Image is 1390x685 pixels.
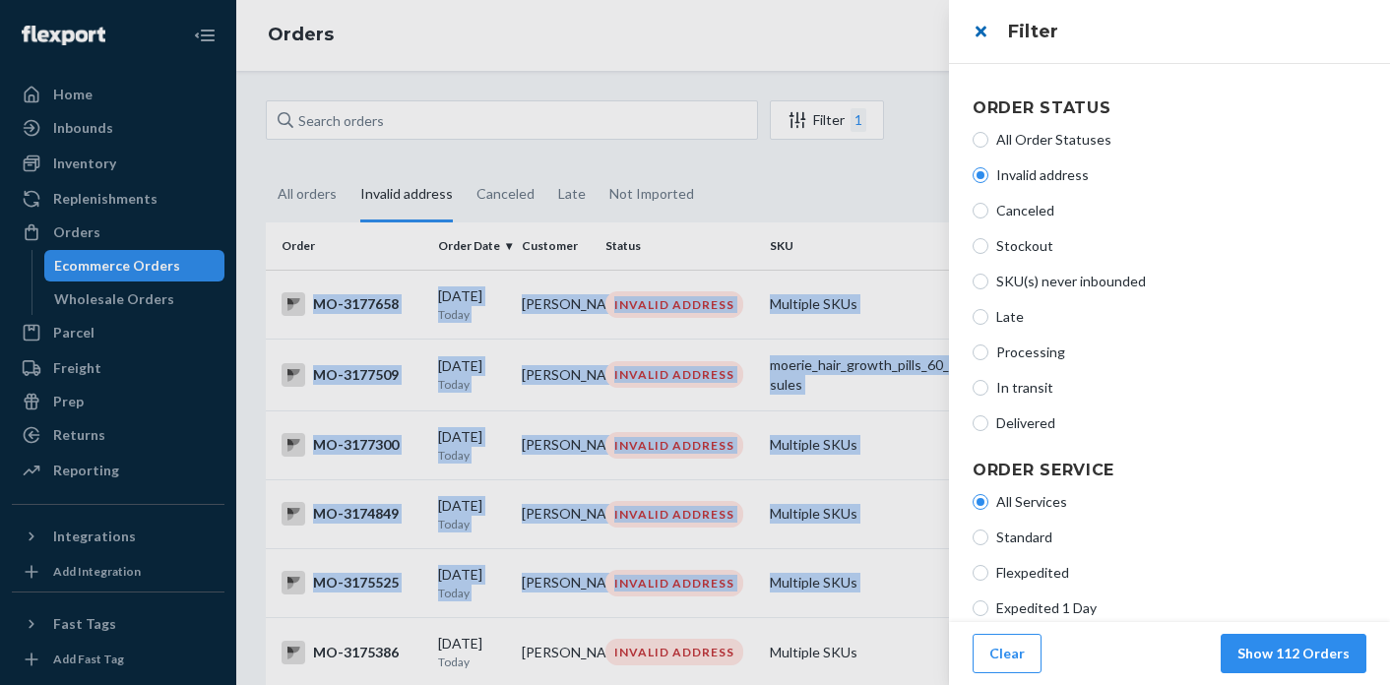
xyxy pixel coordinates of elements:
[973,344,988,360] input: Processing
[996,236,1366,256] span: Stockout
[973,634,1042,673] button: Clear
[973,459,1366,482] h4: Order Service
[996,342,1366,362] span: Processing
[973,203,988,218] input: Canceled
[973,494,988,510] input: All Services
[973,529,988,545] input: Standard
[973,132,988,148] input: All Order Statuses
[961,12,1000,51] button: close
[973,565,988,581] input: Flexpedited
[996,528,1366,547] span: Standard
[996,492,1366,512] span: All Services
[973,96,1366,120] h4: Order Status
[973,238,988,254] input: Stockout
[996,272,1366,291] span: SKU(s) never inbounded
[996,201,1366,220] span: Canceled
[996,413,1366,433] span: Delivered
[1221,634,1366,673] button: Show 112 Orders
[973,380,988,396] input: In transit
[973,415,988,431] input: Delivered
[973,600,988,616] input: Expedited 1 Day
[973,167,988,183] input: Invalid address
[996,165,1366,185] span: Invalid address
[973,274,988,289] input: SKU(s) never inbounded
[996,130,1366,150] span: All Order Statuses
[973,309,988,325] input: Late
[996,598,1366,618] span: Expedited 1 Day
[996,563,1366,583] span: Flexpedited
[996,307,1366,327] span: Late
[996,378,1366,398] span: In transit
[1008,19,1366,44] h3: Filter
